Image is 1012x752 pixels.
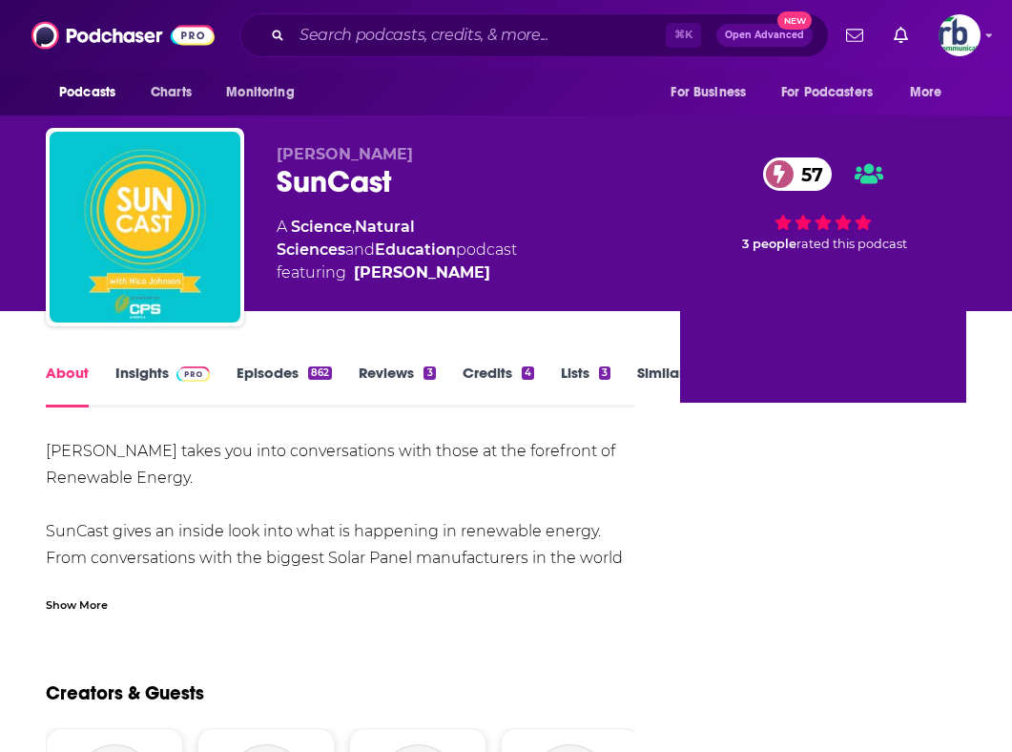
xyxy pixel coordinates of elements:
img: User Profile [939,14,981,56]
span: ⌘ K [666,23,701,48]
button: Open AdvancedNew [716,24,813,47]
div: Search podcasts, credits, & more... [239,13,829,57]
span: New [777,11,812,30]
div: 57 3 peoplerated this podcast [680,145,966,263]
a: Education [375,240,456,259]
button: open menu [213,74,319,111]
span: Charts [151,79,192,106]
a: 57 [763,157,833,191]
div: 862 [308,366,332,380]
div: 3 [599,366,610,380]
span: rated this podcast [796,237,907,251]
a: Nico Johnson [354,261,490,284]
a: InsightsPodchaser Pro [115,364,210,407]
a: Science [291,218,352,236]
input: Search podcasts, credits, & more... [292,20,666,51]
span: For Business [671,79,746,106]
div: A podcast [277,216,650,284]
img: SunCast [50,132,240,323]
span: Podcasts [59,79,115,106]
button: open menu [769,74,900,111]
span: 57 [782,157,833,191]
span: Monitoring [226,79,294,106]
a: Credits4 [463,364,534,407]
span: featuring [277,261,650,284]
span: [PERSON_NAME] [277,145,413,163]
div: 4 [522,366,534,380]
span: Open Advanced [725,31,804,40]
button: open menu [46,74,140,111]
span: For Podcasters [781,79,873,106]
button: open menu [897,74,966,111]
span: Logged in as johannarb [939,14,981,56]
span: and [345,240,375,259]
a: About [46,364,89,407]
a: Show notifications dropdown [838,19,871,52]
a: Charts [138,74,203,111]
a: Similar [637,364,684,407]
button: open menu [657,74,770,111]
img: Podchaser - Follow, Share and Rate Podcasts [31,17,215,53]
a: Reviews3 [359,364,435,407]
span: , [352,218,355,236]
img: Podchaser Pro [176,366,210,382]
a: Lists3 [561,364,610,407]
button: Show profile menu [939,14,981,56]
a: Episodes862 [237,364,332,407]
div: 3 [423,366,435,380]
a: Creators & Guests [46,681,204,705]
span: More [910,79,942,106]
a: Show notifications dropdown [886,19,916,52]
span: 3 people [742,237,796,251]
